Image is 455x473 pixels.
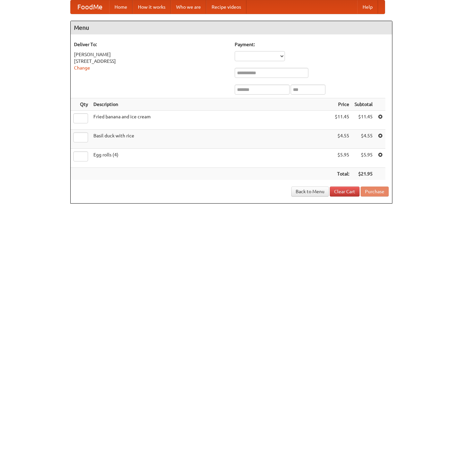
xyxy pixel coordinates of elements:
a: Home [109,0,133,14]
th: Subtotal [352,98,375,111]
h5: Payment: [235,41,389,48]
th: Price [332,98,352,111]
td: $5.95 [352,149,375,168]
th: Description [91,98,332,111]
a: Recipe videos [206,0,246,14]
td: $4.55 [332,130,352,149]
td: Egg rolls (4) [91,149,332,168]
h5: Deliver To: [74,41,228,48]
a: Clear Cart [330,187,360,197]
a: Back to Menu [291,187,329,197]
a: Who we are [171,0,206,14]
td: $4.55 [352,130,375,149]
th: Qty [71,98,91,111]
a: How it works [133,0,171,14]
a: Change [74,65,90,71]
td: $11.45 [352,111,375,130]
th: Total: [332,168,352,180]
td: Basil duck with rice [91,130,332,149]
th: $21.95 [352,168,375,180]
button: Purchase [361,187,389,197]
a: FoodMe [71,0,109,14]
div: [STREET_ADDRESS] [74,58,228,65]
h4: Menu [71,21,392,34]
div: [PERSON_NAME] [74,51,228,58]
td: $5.95 [332,149,352,168]
td: Fried banana and ice cream [91,111,332,130]
a: Help [357,0,378,14]
td: $11.45 [332,111,352,130]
